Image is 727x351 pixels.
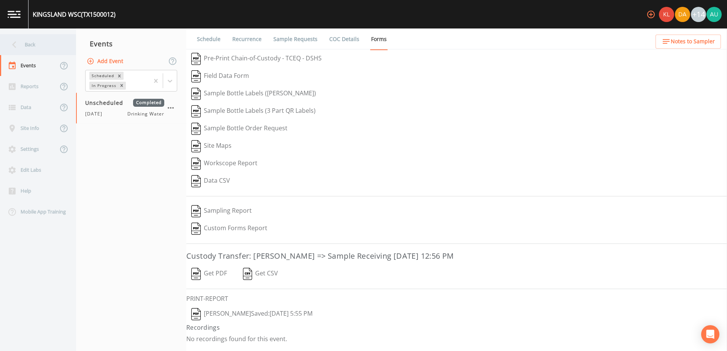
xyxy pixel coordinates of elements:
div: David Weber [675,7,690,22]
div: Scheduled [89,72,115,80]
div: +14 [691,7,706,22]
img: svg%3e [191,140,201,152]
img: svg%3e [191,308,201,320]
img: svg%3e [243,268,252,280]
img: svg%3e [191,88,201,100]
button: Site Maps [186,138,237,155]
div: Events [76,34,186,53]
h3: Custody Transfer: [PERSON_NAME] => Sample Receiving [DATE] 12:56 PM [186,250,727,262]
span: Drinking Water [127,111,164,117]
button: Custom Forms Report [186,220,272,237]
img: svg%3e [191,223,201,235]
img: 12eab8baf8763a7aaab4b9d5825dc6f3 [706,7,722,22]
div: KINGSLAND WSC (TX1500012) [33,10,116,19]
p: No recordings found for this event. [186,335,727,343]
button: Get PDF [186,265,232,283]
a: UnscheduledCompleted[DATE]Drinking Water [76,93,186,124]
button: Workscope Report [186,155,262,172]
a: COC Details [328,28,360,50]
img: svg%3e [191,205,201,217]
span: Notes to Sampler [671,37,715,46]
span: Unscheduled [85,99,129,107]
div: Open Intercom Messenger [701,325,719,343]
button: Notes to Sampler [656,35,721,49]
div: Remove Scheduled [115,72,124,80]
span: [DATE] [85,111,107,117]
button: Sampling Report [186,202,257,220]
div: Remove In Progress [117,82,126,90]
a: Forms [370,28,388,50]
h6: PRINT-REPORT [186,295,727,302]
div: Kler Teran [659,7,675,22]
button: [PERSON_NAME]Saved:[DATE] 5:55 PM [186,305,317,323]
img: svg%3e [191,53,201,65]
a: Recurrence [231,28,263,50]
h4: Recordings [186,323,727,332]
img: svg%3e [191,175,201,187]
button: Field Data Form [186,68,254,85]
button: Pre-Print Chain-of-Custody - TCEQ - DSHS [186,50,327,68]
img: svg%3e [191,268,201,280]
a: Sample Requests [272,28,319,50]
button: Sample Bottle Labels (3 Part QR Labels) [186,103,321,120]
button: Get CSV [238,265,283,283]
img: 9c4450d90d3b8045b2e5fa62e4f92659 [659,7,674,22]
img: svg%3e [191,123,201,135]
img: svg%3e [191,158,201,170]
img: a84961a0472e9debc750dd08a004988d [675,7,690,22]
img: svg%3e [191,70,201,82]
img: logo [8,11,21,18]
img: svg%3e [191,105,201,117]
button: Sample Bottle Labels ([PERSON_NAME]) [186,85,321,103]
div: In Progress [89,82,117,90]
button: Sample Bottle Order Request [186,120,292,138]
button: Data CSV [186,172,235,190]
span: Completed [133,99,164,107]
a: Schedule [196,28,222,50]
button: Add Event [85,54,126,68]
